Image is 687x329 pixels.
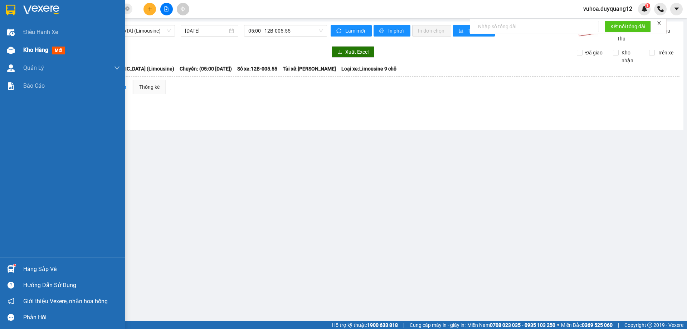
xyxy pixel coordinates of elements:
span: ⚪️ [557,324,559,326]
div: Thống kê [139,83,160,91]
input: 13/09/2025 [185,27,228,35]
span: vuhoa.duyquang12 [578,4,638,13]
span: Làm mới [345,27,366,35]
span: Kho hàng [23,47,48,53]
span: message [8,314,14,321]
button: downloadXuất Excel [332,46,374,58]
span: close-circle [125,6,130,13]
span: caret-down [673,6,680,12]
img: warehouse-icon [7,47,15,54]
span: Điều hành xe [23,28,58,37]
span: Giới thiệu Vexere, nhận hoa hồng [23,297,108,306]
span: Cung cấp máy in - giấy in: [410,321,466,329]
button: caret-down [670,3,683,15]
div: Phản hồi [23,312,120,323]
span: Kết nối tổng đài [610,23,645,30]
button: syncLàm mới [331,25,372,37]
strong: 0369 525 060 [582,322,613,328]
span: copyright [647,323,652,328]
button: bar-chartThống kê [453,25,495,37]
span: Báo cáo [23,81,45,90]
span: 1 [646,3,649,8]
img: logo-vxr [6,5,15,15]
span: close [657,21,662,26]
span: Trên xe [655,49,676,57]
span: mới [52,47,65,54]
button: In đơn chọn [412,25,451,37]
span: Quản Lý [23,63,44,72]
span: close-circle [125,6,130,11]
span: aim [180,6,185,11]
span: Miền Nam [467,321,555,329]
img: phone-icon [657,6,664,12]
img: icon-new-feature [641,6,648,12]
span: Số xe: 12B-005.55 [237,65,277,73]
span: In phơi [388,27,405,35]
span: Chuyến: (05:00 [DATE]) [180,65,232,73]
strong: 0708 023 035 - 0935 103 250 [490,322,555,328]
img: solution-icon [7,82,15,90]
span: notification [8,298,14,305]
span: Tài xế: [PERSON_NAME] [283,65,336,73]
span: Hỗ trợ kỹ thuật: [332,321,398,329]
button: Kết nối tổng đài [605,21,651,32]
span: file-add [164,6,169,11]
span: bar-chart [459,28,465,34]
button: aim [177,3,189,15]
span: plus [147,6,152,11]
sup: 1 [645,3,650,8]
button: printerIn phơi [374,25,410,37]
span: down [114,65,120,71]
span: Loại xe: Limousine 9 chỗ [341,65,396,73]
span: | [403,321,404,329]
div: Hàng sắp về [23,264,120,275]
span: sync [336,28,342,34]
span: question-circle [8,282,14,289]
span: Kho nhận [619,49,644,64]
span: Đã giao [583,49,605,57]
span: Miền Bắc [561,321,613,329]
span: printer [379,28,385,34]
img: warehouse-icon [7,29,15,36]
img: warehouse-icon [7,265,15,273]
strong: 1900 633 818 [367,322,398,328]
input: Nhập số tổng đài [474,21,599,32]
button: plus [143,3,156,15]
button: file-add [160,3,173,15]
sup: 1 [14,264,16,266]
span: | [618,321,619,329]
img: warehouse-icon [7,64,15,72]
span: 05:00 - 12B-005.55 [248,25,323,36]
div: Hướng dẫn sử dụng [23,280,120,291]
